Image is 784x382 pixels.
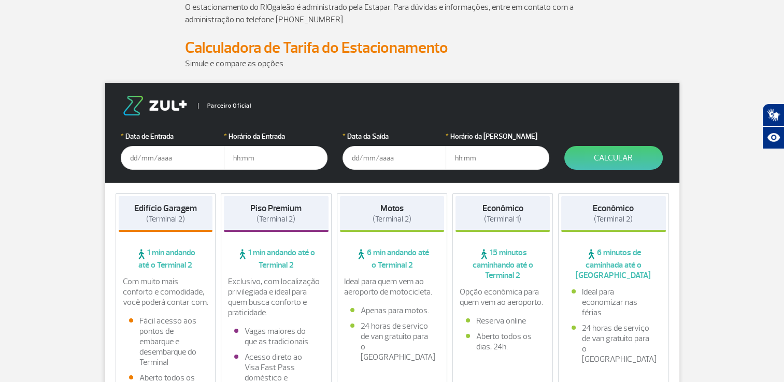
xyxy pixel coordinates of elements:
[593,203,634,214] strong: Econômico
[344,276,440,297] p: Ideal para quem vem ao aeroporto de motocicleta.
[224,131,327,142] label: Horário da Entrada
[350,305,434,316] li: Apenas para motos.
[455,247,550,281] span: 15 minutos caminhando até o Terminal 2
[256,214,295,224] span: (Terminal 2)
[762,104,784,126] button: Abrir tradutor de língua de sinais.
[380,203,404,214] strong: Motos
[466,331,539,352] li: Aberto todos os dias, 24h.
[121,146,224,170] input: dd/mm/aaaa
[446,131,549,142] label: Horário da [PERSON_NAME]
[561,247,666,281] span: 6 minutos de caminhada até o [GEOGRAPHIC_DATA]
[466,316,539,326] li: Reserva online
[119,247,213,270] span: 1 min andando até o Terminal 2
[446,146,549,170] input: hh:mm
[343,146,446,170] input: dd/mm/aaaa
[482,203,523,214] strong: Econômico
[121,96,189,115] img: logo-zul.png
[350,321,434,362] li: 24 horas de serviço de van gratuito para o [GEOGRAPHIC_DATA]
[564,146,663,170] button: Calcular
[198,103,251,109] span: Parceiro Oficial
[250,203,302,214] strong: Piso Premium
[224,247,329,270] span: 1 min andando até o Terminal 2
[373,214,411,224] span: (Terminal 2)
[185,1,600,26] p: O estacionamento do RIOgaleão é administrado pela Estapar. Para dúvidas e informações, entre em c...
[460,287,546,307] p: Opção econômica para quem vem ao aeroporto.
[146,214,185,224] span: (Terminal 2)
[234,326,318,347] li: Vagas maiores do que as tradicionais.
[134,203,197,214] strong: Edifício Garagem
[228,276,324,318] p: Exclusivo, com localização privilegiada e ideal para quem busca conforto e praticidade.
[572,323,655,364] li: 24 horas de serviço de van gratuito para o [GEOGRAPHIC_DATA]
[343,131,446,142] label: Data da Saída
[224,146,327,170] input: hh:mm
[121,131,224,142] label: Data de Entrada
[185,38,600,57] h2: Calculadora de Tarifa do Estacionamento
[762,126,784,149] button: Abrir recursos assistivos.
[484,214,521,224] span: (Terminal 1)
[123,276,209,307] p: Com muito mais conforto e comodidade, você poderá contar com:
[762,104,784,149] div: Plugin de acessibilidade da Hand Talk.
[185,57,600,70] p: Simule e compare as opções.
[572,287,655,318] li: Ideal para economizar nas férias
[129,316,203,368] li: Fácil acesso aos pontos de embarque e desembarque do Terminal
[594,214,633,224] span: (Terminal 2)
[340,247,445,270] span: 6 min andando até o Terminal 2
